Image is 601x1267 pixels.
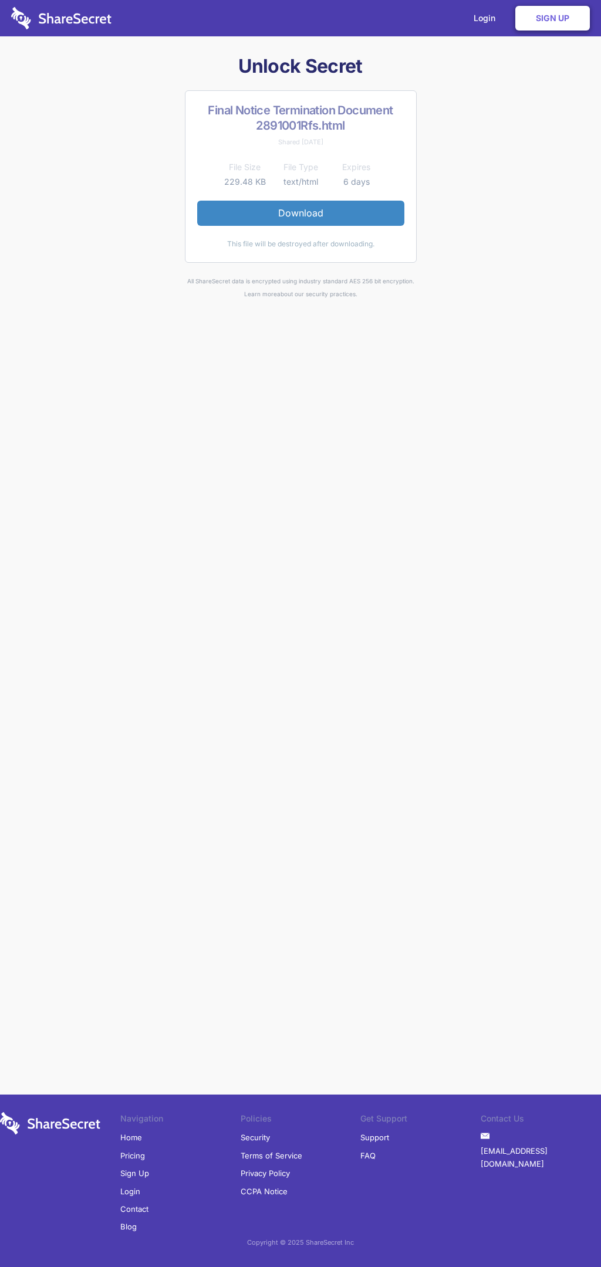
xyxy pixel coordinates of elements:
[273,175,329,189] td: text/html
[120,1129,142,1146] a: Home
[481,1112,601,1129] li: Contact Us
[241,1183,288,1200] a: CCPA Notice
[217,175,273,189] td: 229.48 KB
[360,1112,481,1129] li: Get Support
[241,1129,270,1146] a: Security
[120,1183,140,1200] a: Login
[197,201,404,225] a: Download
[120,1112,241,1129] li: Navigation
[11,7,112,29] img: logo-wordmark-white-trans-d4663122ce5f474addd5e946df7df03e33cb6a1c49d2221995e7729f52c070b2.svg
[241,1112,361,1129] li: Policies
[481,1142,601,1173] a: [EMAIL_ADDRESS][DOMAIN_NAME]
[197,135,404,148] div: Shared [DATE]
[273,160,329,174] th: File Type
[120,1218,137,1235] a: Blog
[120,1164,149,1182] a: Sign Up
[197,103,404,133] h2: Final Notice Termination Document 2891001Rfs.html
[197,238,404,250] div: This file will be destroyed after downloading.
[360,1129,389,1146] a: Support
[329,160,384,174] th: Expires
[120,1200,148,1218] a: Contact
[241,1164,290,1182] a: Privacy Policy
[515,6,590,31] a: Sign Up
[360,1147,376,1164] a: FAQ
[120,1147,145,1164] a: Pricing
[217,160,273,174] th: File Size
[329,175,384,189] td: 6 days
[244,290,277,297] a: Learn more
[241,1147,302,1164] a: Terms of Service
